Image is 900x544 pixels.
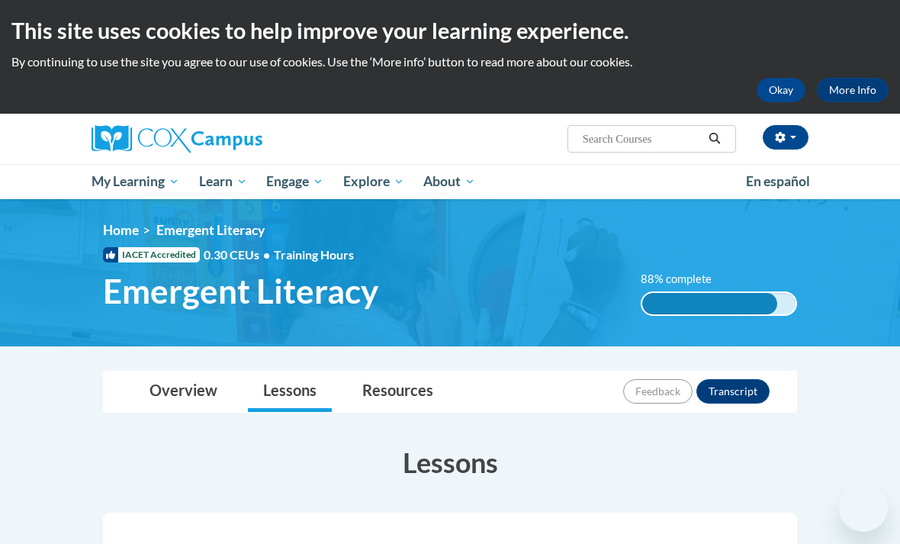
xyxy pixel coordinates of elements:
a: Engage [256,164,333,199]
a: More Info [817,78,889,102]
iframe: Button to launch messaging window [839,483,888,532]
span: About [423,172,475,191]
label: 88% complete [641,271,728,288]
img: Cox Campus [92,125,262,153]
a: Explore [333,164,414,199]
a: My Learning [82,164,189,199]
a: En español [736,166,820,198]
span: 0.30 CEUs [204,246,274,263]
a: Lessons [248,372,332,412]
a: Resources [347,372,448,412]
a: Cox Campus [92,125,315,153]
span: • [263,247,270,262]
button: Account Settings [763,125,808,150]
a: Home [103,222,139,238]
button: Okay [757,78,805,102]
a: Overview [134,372,233,412]
span: Learn [199,172,247,191]
span: IACET Accredited [103,247,200,262]
span: My Learning [92,172,179,191]
span: En español [746,173,810,189]
span: Emergent Literacy [103,271,378,311]
span: Training Hours [274,247,354,262]
span: Engage [266,172,323,191]
span: Explore [343,172,404,191]
h3: Lessons [103,443,797,481]
div: 88% complete [642,293,777,314]
div: Main menu [80,164,820,199]
button: Search [703,130,726,148]
a: About [414,164,486,199]
p: By continuing to use the site you agree to our use of cookies. Use the ‘More info’ button to read... [11,53,889,70]
button: Feedback [623,379,693,404]
button: Transcript [696,379,770,404]
input: Search Courses [581,130,703,148]
span: Emergent Literacy [156,222,265,238]
a: Learn [189,164,257,199]
h2: This site uses cookies to help improve your learning experience. [11,15,889,46]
